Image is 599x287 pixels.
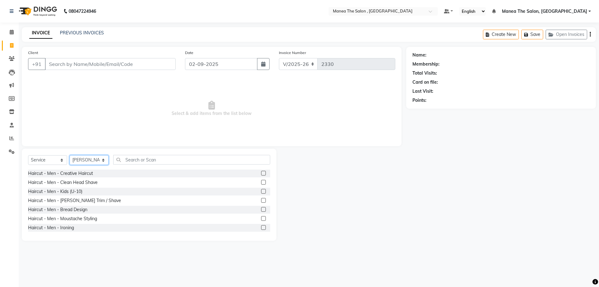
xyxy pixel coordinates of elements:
[28,197,121,204] div: Haircut - Men - [PERSON_NAME] Trim / Shave
[69,2,96,20] b: 08047224946
[412,52,426,58] div: Name:
[279,50,306,56] label: Invoice Number
[28,188,82,195] div: Haircut - Men - Kids (U-10)
[60,30,104,36] a: PREVIOUS INVOICES
[28,50,38,56] label: Client
[483,30,519,39] button: Create New
[185,50,193,56] label: Date
[412,79,438,86] div: Card on file:
[28,179,98,186] div: Haircut - Men - Clean Head Shave
[28,215,97,222] div: Haircut - Men - Moustache Styling
[502,8,587,15] span: Manea The Salon, [GEOGRAPHIC_DATA]
[28,77,395,140] span: Select & add items from the list below
[28,225,74,231] div: Haircut - Men - Ironing
[412,61,440,67] div: Membership:
[412,70,437,77] div: Total Visits:
[412,97,426,104] div: Points:
[28,206,87,213] div: Haircut - Men - Bread Design
[546,30,587,39] button: Open Invoices
[521,30,543,39] button: Save
[29,27,52,39] a: INVOICE
[45,58,176,70] input: Search by Name/Mobile/Email/Code
[412,88,433,95] div: Last Visit:
[28,170,93,177] div: Haircut - Men - Creative Haircut
[113,155,270,165] input: Search or Scan
[28,58,46,70] button: +91
[16,2,59,20] img: logo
